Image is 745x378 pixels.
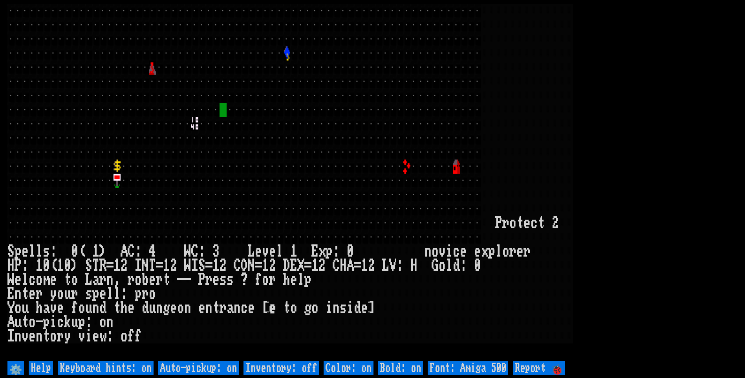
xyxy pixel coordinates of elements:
div: n [92,301,99,315]
div: E [7,287,15,301]
div: 2 [269,259,276,273]
div: : [135,244,142,259]
div: e [290,273,297,287]
div: x [481,244,488,259]
div: : [333,244,340,259]
div: a [43,301,50,315]
div: A [347,259,354,273]
div: T [149,259,156,273]
div: e [198,301,205,315]
div: o [439,259,446,273]
div: c [241,301,248,315]
div: n [15,287,22,301]
div: C [234,259,241,273]
div: p [92,287,99,301]
div: r [509,244,516,259]
div: r [99,273,106,287]
div: v [50,301,57,315]
div: ] [368,301,375,315]
div: s [227,273,234,287]
div: o [78,301,85,315]
div: A [121,244,128,259]
div: 1 [36,259,43,273]
div: o [57,287,64,301]
div: a [92,273,99,287]
input: Inventory: off [243,361,319,375]
div: r [57,329,64,343]
div: 2 [121,259,128,273]
div: n [106,273,113,287]
div: ? [241,273,248,287]
div: = [205,259,212,273]
div: r [128,273,135,287]
div: l [22,273,29,287]
div: s [43,244,50,259]
div: 1 [57,259,64,273]
div: 0 [347,244,354,259]
div: t [22,315,29,329]
div: v [78,329,85,343]
div: f [128,329,135,343]
div: c [57,315,64,329]
div: Y [7,301,15,315]
div: n [36,329,43,343]
div: P [198,273,205,287]
div: o [15,301,22,315]
input: Color: on [324,361,373,375]
div: f [135,329,142,343]
div: t [538,216,545,230]
div: [ [262,301,269,315]
div: e [149,273,156,287]
div: I [191,259,198,273]
div: o [71,273,78,287]
div: s [85,287,92,301]
div: e [50,273,57,287]
div: e [269,244,276,259]
div: o [432,244,439,259]
div: d [453,259,460,273]
div: = [255,259,262,273]
div: v [439,244,446,259]
div: = [304,259,311,273]
div: e [460,244,467,259]
div: u [64,287,71,301]
div: L [85,273,92,287]
div: u [149,301,156,315]
div: l [446,259,453,273]
div: t [113,301,121,315]
input: ⚙️ [7,361,24,375]
div: : [85,315,92,329]
div: e [170,301,177,315]
div: e [516,244,524,259]
div: h [283,273,290,287]
div: e [361,301,368,315]
div: : [106,329,113,343]
div: d [142,301,149,315]
div: r [220,301,227,315]
div: i [347,301,354,315]
div: W [184,259,191,273]
div: l [276,244,283,259]
div: p [488,244,495,259]
div: 0 [43,259,50,273]
div: 1 [290,244,297,259]
div: s [220,273,227,287]
div: n [425,244,432,259]
div: I [135,259,142,273]
div: W [7,273,15,287]
div: C [128,244,135,259]
div: ( [50,259,57,273]
div: r [142,287,149,301]
div: r [156,273,163,287]
div: S [198,259,205,273]
div: 4 [149,244,156,259]
div: l [36,244,43,259]
div: u [85,301,92,315]
div: h [36,301,43,315]
div: c [531,216,538,230]
div: x [319,244,326,259]
div: 2 [552,216,559,230]
div: o [509,216,516,230]
div: o [311,301,319,315]
div: b [142,273,149,287]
